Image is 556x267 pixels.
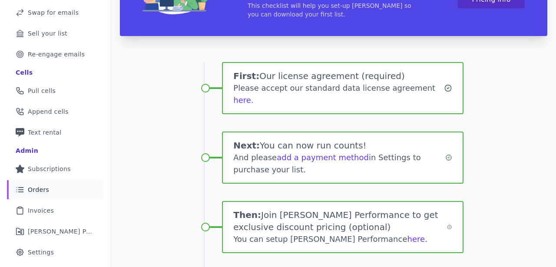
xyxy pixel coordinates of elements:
a: Swap for emails [7,3,104,22]
span: Text rental [28,128,62,137]
a: Pull cells [7,81,104,100]
span: First: [233,71,259,81]
span: Sell your list [28,29,67,38]
div: You can setup [PERSON_NAME] Performance . [233,233,447,245]
a: Append cells [7,102,104,121]
a: here [407,234,425,244]
a: Sell your list [7,24,104,43]
h1: You can now run counts! [233,139,445,152]
a: [PERSON_NAME] Performance [7,222,104,241]
a: Subscriptions [7,159,104,178]
span: Subscriptions [28,165,71,173]
span: [PERSON_NAME] Performance [28,227,93,236]
div: Cells [16,68,33,77]
div: And please in Settings to purchase your list. [233,152,445,176]
span: Next: [233,140,260,151]
span: Then: [233,210,261,220]
span: Swap for emails [28,8,79,17]
a: add a payment method [277,153,369,162]
h1: Our license agreement (required) [233,70,443,82]
a: Settings [7,243,104,262]
a: Invoices [7,201,104,220]
span: Settings [28,248,54,257]
a: Orders [7,180,104,199]
span: Append cells [28,107,69,116]
a: Re-engage emails [7,45,104,64]
h1: Join [PERSON_NAME] Performance to get exclusive discount pricing (optional) [233,209,447,233]
a: Text rental [7,123,104,142]
span: Pull cells [28,86,56,95]
div: Please accept our standard data license agreement [233,82,443,106]
p: This checklist will help you set-up [PERSON_NAME] so you can download your first list. [248,1,420,19]
span: Orders [28,185,49,194]
span: Invoices [28,206,54,215]
div: Admin [16,146,38,155]
span: Re-engage emails [28,50,85,59]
